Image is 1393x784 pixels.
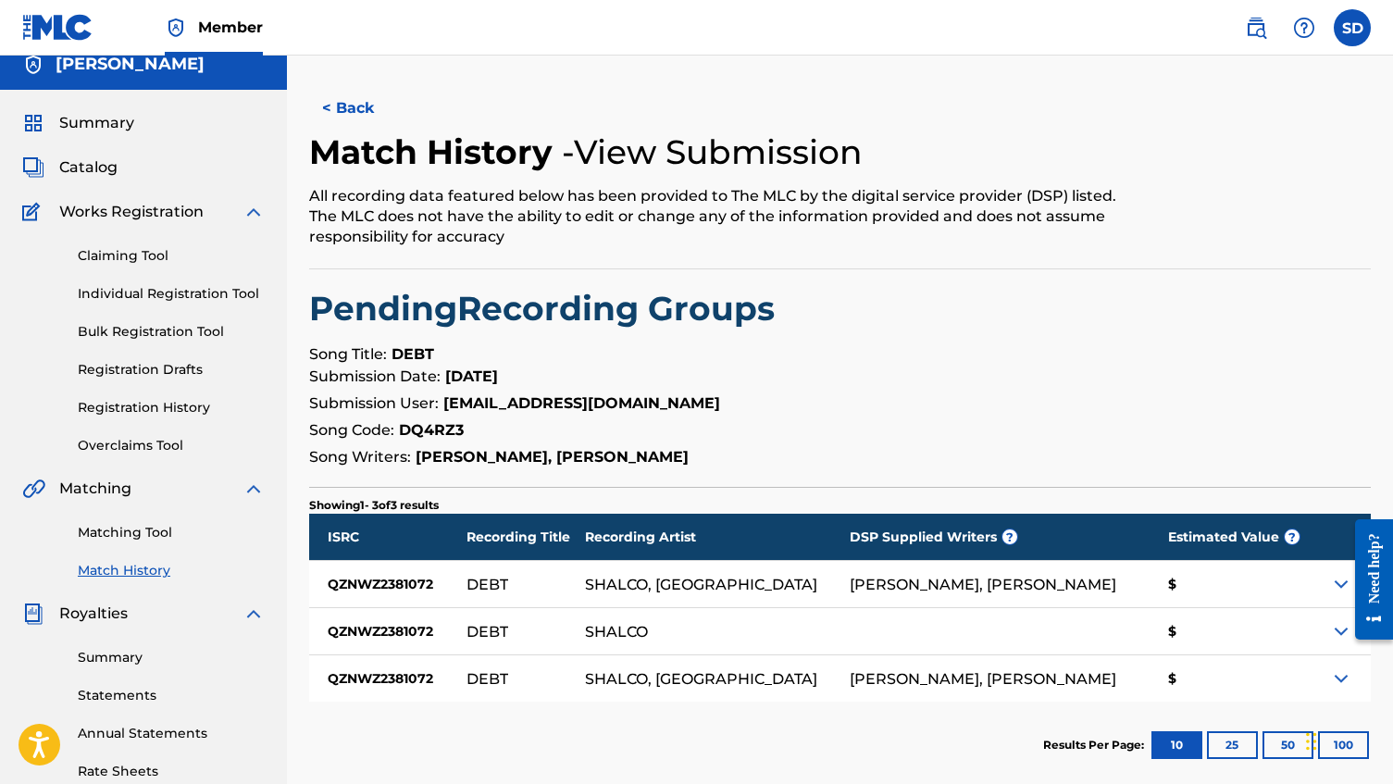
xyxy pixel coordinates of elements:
img: MLC Logo [22,14,93,41]
img: Matching [22,478,45,500]
h2: Pending Recording Groups [309,288,1371,330]
span: ? [1002,529,1017,544]
button: 25 [1207,731,1258,759]
img: Top Rightsholder [165,17,187,39]
span: Catalog [59,156,118,179]
div: QZNWZ2381072 [309,608,466,654]
div: Estimated Value [1150,514,1315,560]
span: Matching [59,478,131,500]
button: < Back [309,85,420,131]
a: Rate Sheets [78,762,265,781]
span: Song Title: [309,345,387,363]
a: Registration Drafts [78,360,265,380]
div: User Menu [1334,9,1371,46]
strong: DEBT [392,345,434,363]
img: Works Registration [22,201,46,223]
div: QZNWZ2381072 [309,561,466,607]
img: Catalog [22,156,44,179]
strong: DQ4RZ3 [399,421,464,439]
button: 10 [1151,731,1202,759]
img: Accounts [22,54,44,76]
a: Overclaims Tool [78,436,265,455]
a: Public Search [1238,9,1275,46]
div: Drag [1306,714,1317,769]
img: expand [243,603,265,625]
a: Statements [78,686,265,705]
img: Royalties [22,603,44,625]
span: Member [198,17,263,38]
strong: [PERSON_NAME], [PERSON_NAME] [416,448,689,466]
img: Expand Icon [1330,667,1352,690]
div: ISRC [309,514,466,560]
span: Song Code: [309,421,394,439]
div: $ [1150,655,1315,702]
span: Submission User: [309,394,439,412]
span: Works Registration [59,201,204,223]
div: SHALCO, [GEOGRAPHIC_DATA] [585,671,817,687]
h2: Match History [309,131,562,173]
img: Expand Icon [1330,620,1352,642]
span: ? [1285,529,1300,544]
div: $ [1150,608,1315,654]
button: 50 [1262,731,1313,759]
div: [PERSON_NAME], [PERSON_NAME] [850,577,1116,592]
a: Match History [78,561,265,580]
div: All recording data featured below has been provided to The MLC by the digital service provider (D... [309,186,1126,247]
img: Expand Icon [1330,573,1352,595]
div: DEBT [466,577,508,592]
a: SummarySummary [22,112,134,134]
span: Summary [59,112,134,134]
img: help [1293,17,1315,39]
iframe: Chat Widget [1300,695,1393,784]
span: Submission Date: [309,367,441,385]
div: SHALCO [585,624,648,640]
span: Song Writers: [309,448,411,466]
div: SHALCO, [GEOGRAPHIC_DATA] [585,577,817,592]
img: expand [243,201,265,223]
a: Registration History [78,398,265,417]
p: Results Per Page: [1043,737,1149,753]
iframe: Resource Center [1341,500,1393,658]
a: Individual Registration Tool [78,284,265,304]
div: [PERSON_NAME], [PERSON_NAME] [850,671,1116,687]
div: Recording Artist [585,514,851,560]
div: $ [1150,561,1315,607]
img: search [1245,17,1267,39]
div: DEBT [466,624,508,640]
img: Summary [22,112,44,134]
a: CatalogCatalog [22,156,118,179]
div: Recording Title [466,514,585,560]
a: Bulk Registration Tool [78,322,265,342]
a: Matching Tool [78,523,265,542]
strong: [EMAIL_ADDRESS][DOMAIN_NAME] [443,394,720,412]
div: Help [1286,9,1323,46]
div: DSP Supplied Writers [850,514,1150,560]
div: QZNWZ2381072 [309,655,466,702]
h4: - View Submission [562,131,863,173]
a: Annual Statements [78,724,265,743]
div: DEBT [466,671,508,687]
a: Claiming Tool [78,246,265,266]
p: Showing 1 - 3 of 3 results [309,497,439,514]
strong: [DATE] [445,367,498,385]
img: expand [243,478,265,500]
h5: Sina Darvishi [56,54,205,75]
span: Royalties [59,603,128,625]
a: Summary [78,648,265,667]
